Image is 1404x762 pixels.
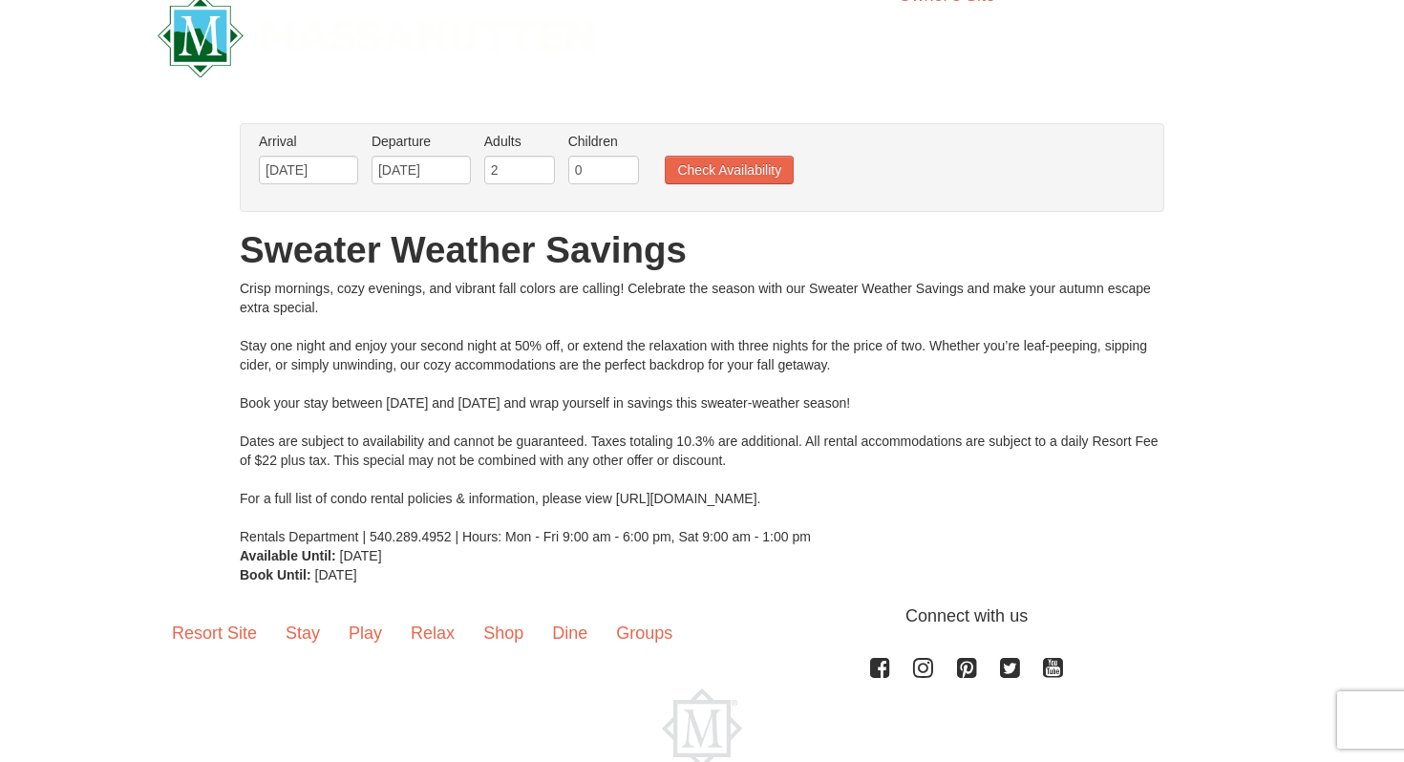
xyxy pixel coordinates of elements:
span: [DATE] [315,567,357,582]
a: Play [334,603,396,663]
a: Dine [538,603,602,663]
label: Adults [484,132,555,151]
span: [DATE] [340,548,382,563]
p: Connect with us [158,603,1246,629]
button: Check Availability [665,156,794,184]
strong: Book Until: [240,567,311,582]
label: Arrival [259,132,358,151]
div: Crisp mornings, cozy evenings, and vibrant fall colors are calling! Celebrate the season with our... [240,279,1164,546]
label: Children [568,132,639,151]
label: Departure [372,132,471,151]
strong: Available Until: [240,548,336,563]
a: Groups [602,603,687,663]
a: Resort Site [158,603,271,663]
a: Shop [469,603,538,663]
a: Massanutten Resort [158,11,595,55]
h1: Sweater Weather Savings [240,231,1164,269]
a: Relax [396,603,469,663]
a: Stay [271,603,334,663]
